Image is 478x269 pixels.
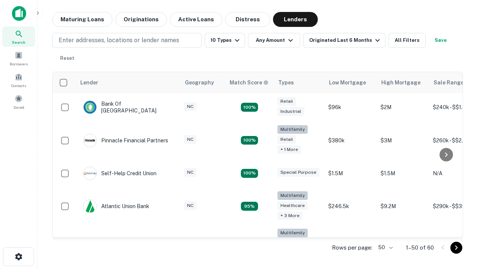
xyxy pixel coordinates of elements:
th: Types [274,72,325,93]
td: $3M [377,121,429,159]
th: Capitalize uses an advanced AI algorithm to match your search with the best lender. The match sco... [225,72,274,93]
div: The Fidelity Bank [83,237,144,251]
img: picture [84,167,96,180]
button: Enter addresses, locations or lender names [52,33,202,48]
img: picture [84,200,96,213]
th: Geography [180,72,225,93]
button: 10 Types [205,33,245,48]
td: $1.5M [377,159,429,188]
td: $1.5M [325,159,377,188]
th: Lender [76,72,180,93]
button: Reset [55,51,79,66]
span: Search [12,39,25,45]
div: High Mortgage [381,78,420,87]
div: Low Mortgage [329,78,366,87]
div: + 3 more [277,211,302,220]
a: Borrowers [2,48,35,68]
button: Save your search to get updates of matches that match your search criteria. [429,33,453,48]
span: Saved [13,104,24,110]
button: Originated Last 6 Months [303,33,385,48]
td: $96k [325,93,377,121]
div: Matching Properties: 11, hasApolloMatch: undefined [241,169,258,178]
div: Pinnacle Financial Partners [83,134,168,147]
td: $3.2M [377,225,429,263]
button: Lenders [273,12,318,27]
td: $380k [325,121,377,159]
div: Originated Last 6 Months [309,36,382,45]
th: High Mortgage [377,72,429,93]
a: Contacts [2,70,35,90]
div: Capitalize uses an advanced AI algorithm to match your search with the best lender. The match sco... [230,78,269,87]
div: Matching Properties: 17, hasApolloMatch: undefined [241,136,258,145]
div: NC [184,201,196,210]
div: NC [184,168,196,177]
button: Any Amount [248,33,300,48]
td: $2M [377,93,429,121]
button: Active Loans [170,12,222,27]
div: Industrial [277,107,304,116]
div: Matching Properties: 15, hasApolloMatch: undefined [241,103,258,112]
div: Lender [80,78,98,87]
a: Saved [2,92,35,112]
div: Retail [277,97,296,106]
div: Retail [277,135,296,144]
img: capitalize-icon.png [12,6,26,21]
div: Matching Properties: 9, hasApolloMatch: undefined [241,202,258,211]
div: Bank Of [GEOGRAPHIC_DATA] [83,101,173,114]
img: picture [84,134,96,147]
span: Borrowers [10,61,28,67]
button: Distress [225,12,270,27]
p: Rows per page: [332,243,372,252]
span: Contacts [11,83,26,89]
img: picture [84,101,96,114]
h6: Match Score [230,78,267,87]
div: Multifamily [277,229,308,237]
button: Originations [115,12,167,27]
button: Maturing Loans [52,12,112,27]
th: Low Mortgage [325,72,377,93]
iframe: Chat Widget [441,209,478,245]
div: Self-help Credit Union [83,167,156,180]
td: $246k [325,225,377,263]
td: $9.2M [377,188,429,225]
div: 50 [375,242,394,253]
button: Go to next page [450,242,462,254]
div: Healthcare [277,201,308,210]
div: Multifamily [277,191,308,200]
p: Enter addresses, locations or lender names [59,36,179,45]
div: Atlantic Union Bank [83,200,149,213]
div: Types [278,78,294,87]
button: All Filters [388,33,426,48]
div: NC [184,135,196,144]
div: Sale Range [434,78,464,87]
td: $246.5k [325,188,377,225]
a: Search [2,27,35,47]
div: Multifamily [277,125,308,134]
p: 1–50 of 60 [406,243,434,252]
div: NC [184,102,196,111]
div: Special Purpose [277,168,319,177]
div: Geography [185,78,214,87]
div: + 1 more [277,145,301,154]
